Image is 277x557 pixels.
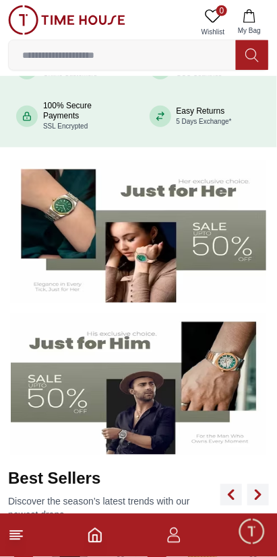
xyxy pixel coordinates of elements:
a: Home [87,527,103,544]
div: Easy Returns [177,106,232,126]
a: 0Wishlist [196,5,230,40]
span: My Bag [233,26,266,36]
button: My Bag [230,5,269,40]
div: 100% Secure Payments [43,101,128,131]
div: Chat Widget [237,517,267,547]
span: SSL Encrypted [43,122,88,130]
img: ... [8,5,125,35]
img: Women's Watches Banner [11,161,266,303]
p: Discover the season’s latest trends with our newest drops [8,495,220,522]
h2: Best Sellers [8,468,220,490]
span: 5 Days Exchange* [177,118,232,125]
img: Men's Watches Banner [11,313,266,455]
span: Wishlist [196,27,230,37]
span: 0 [216,5,227,16]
